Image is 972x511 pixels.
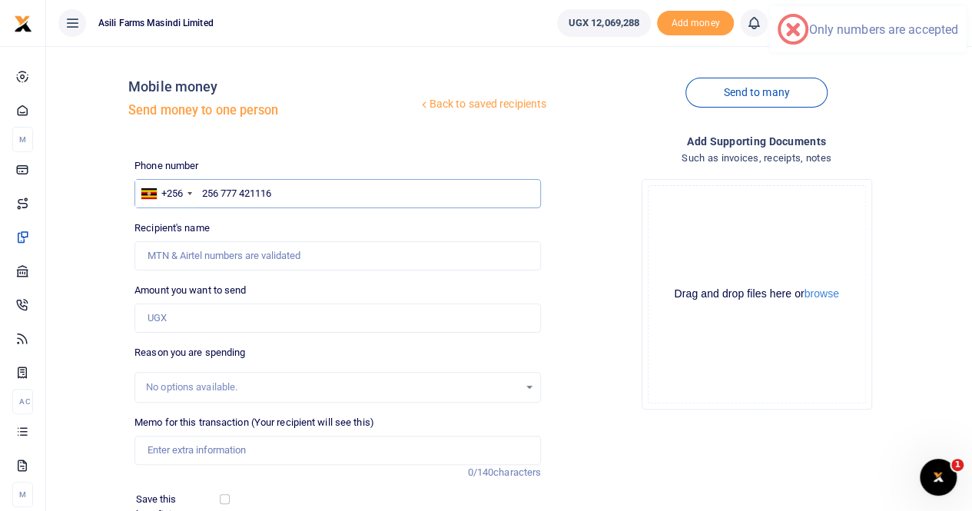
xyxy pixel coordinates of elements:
label: Recipient's name [134,221,210,236]
div: Only numbers are accepted [808,22,958,37]
h4: Such as invoices, receipts, notes [553,150,960,167]
div: Uganda: +256 [135,180,197,207]
span: UGX 12,069,288 [569,15,639,31]
h4: Add supporting Documents [553,133,960,150]
a: Back to saved recipients [418,91,548,118]
input: MTN & Airtel numbers are validated [134,241,541,270]
span: Add money [657,11,734,36]
div: File Uploader [642,179,872,410]
li: Wallet ballance [551,9,657,37]
label: Memo for this transaction (Your recipient will see this) [134,415,374,430]
span: 1 [951,459,964,471]
div: No options available. [146,380,519,395]
span: Asili Farms Masindi Limited [92,16,220,30]
label: Amount you want to send [134,283,246,298]
a: logo-small logo-large logo-large [14,17,32,28]
span: 0/140 [468,466,494,478]
input: UGX [134,304,541,333]
div: +256 [161,186,183,201]
li: Ac [12,389,33,414]
h4: Mobile money [128,78,417,95]
input: Enter phone number [134,179,541,208]
a: Add money [657,16,734,28]
span: characters [493,466,541,478]
label: Phone number [134,158,198,174]
li: M [12,127,33,152]
img: logo-small [14,15,32,33]
a: Send to many [685,78,827,108]
li: Toup your wallet [657,11,734,36]
a: UGX 12,069,288 [557,9,651,37]
label: Reason you are spending [134,345,245,360]
div: Drag and drop files here or [649,287,865,301]
input: Enter extra information [134,436,541,465]
button: browse [804,288,839,299]
iframe: Intercom live chat [920,459,957,496]
h5: Send money to one person [128,103,417,118]
li: M [12,482,33,507]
